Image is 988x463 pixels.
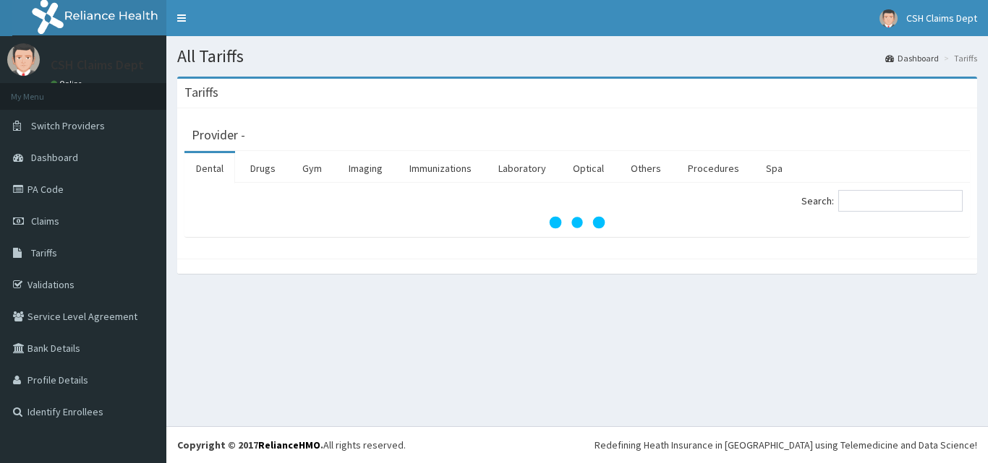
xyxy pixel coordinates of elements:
[177,47,977,66] h1: All Tariffs
[31,119,105,132] span: Switch Providers
[337,153,394,183] a: Imaging
[7,43,40,76] img: User Image
[291,153,333,183] a: Gym
[184,86,218,99] h3: Tariffs
[166,426,988,463] footer: All rights reserved.
[561,153,616,183] a: Optical
[31,151,78,164] span: Dashboard
[838,190,963,212] input: Search:
[239,153,287,183] a: Drugs
[51,59,144,72] p: CSH Claims Dept
[880,9,898,27] img: User Image
[801,190,963,212] label: Search:
[192,129,245,142] h3: Provider -
[885,52,939,64] a: Dashboard
[754,153,794,183] a: Spa
[619,153,673,183] a: Others
[31,246,57,259] span: Tariffs
[548,194,606,251] svg: audio-loading
[487,153,558,183] a: Laboratory
[184,153,235,183] a: Dental
[940,52,977,64] li: Tariffs
[51,79,85,89] a: Online
[676,153,751,183] a: Procedures
[398,153,483,183] a: Immunizations
[258,438,320,451] a: RelianceHMO
[906,12,977,25] span: CSH Claims Dept
[595,438,977,452] div: Redefining Heath Insurance in [GEOGRAPHIC_DATA] using Telemedicine and Data Science!
[31,215,59,228] span: Claims
[177,438,323,451] strong: Copyright © 2017 .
